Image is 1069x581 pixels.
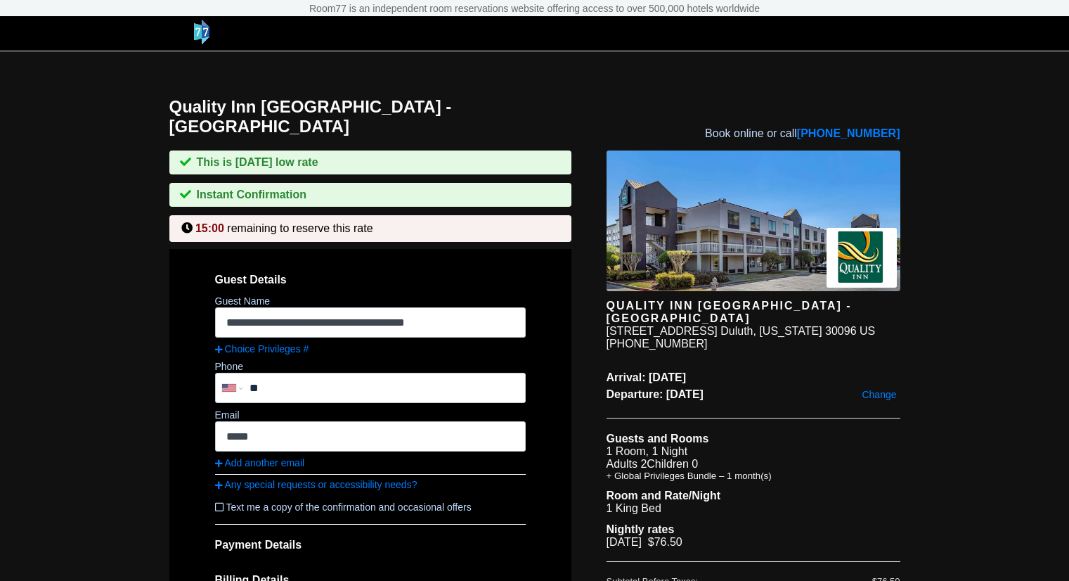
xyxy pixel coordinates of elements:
[607,300,900,325] div: Quality Inn [GEOGRAPHIC_DATA] - [GEOGRAPHIC_DATA]
[607,536,682,548] span: [DATE] $76.50
[215,539,302,551] span: Payment Details
[607,433,709,445] b: Guests and Rooms
[705,127,900,140] span: Book online or call
[797,127,900,139] a: [PHONE_NUMBER]
[607,458,900,471] li: Adults 2
[607,445,900,458] li: 1 Room, 1 Night
[215,361,243,372] label: Phone
[215,479,526,490] a: Any special requests or accessibility needs?
[215,496,526,518] label: Text me a copy of the confirmation and occasional offers
[825,325,857,337] span: 30096
[215,295,271,307] label: Guest Name
[215,409,240,421] label: Email
[827,228,897,288] img: Brand logo for Quality Inn Duluth - Atlanta Northeast
[720,325,756,337] span: Duluth,
[607,502,900,515] li: 1 King Bed
[215,457,526,468] a: Add another email
[607,371,900,384] span: Arrival: [DATE]
[194,20,209,44] img: logo-header-small.png
[169,151,571,174] div: This is [DATE] low rate
[607,523,675,535] b: Nightly rates
[759,325,822,337] span: [US_STATE]
[227,222,372,234] span: remaining to reserve this rate
[647,458,698,470] span: Children 0
[607,490,721,502] b: Room and Rate/Night
[215,343,526,355] a: Choice Privileges #
[860,325,875,337] span: US
[607,471,900,481] li: + Global Privileges Bundle – 1 month(s)
[607,338,900,350] div: [PHONE_NUMBER]
[607,325,718,338] div: [STREET_ADDRESS]
[607,151,900,291] img: hotel image
[169,97,607,136] h1: Quality Inn [GEOGRAPHIC_DATA] - [GEOGRAPHIC_DATA]
[195,222,224,234] span: 15:00
[607,388,900,401] span: Departure: [DATE]
[215,274,526,286] span: Guest Details
[169,183,571,207] div: Instant Confirmation
[858,385,900,404] a: Change
[216,374,246,402] div: United States: +1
